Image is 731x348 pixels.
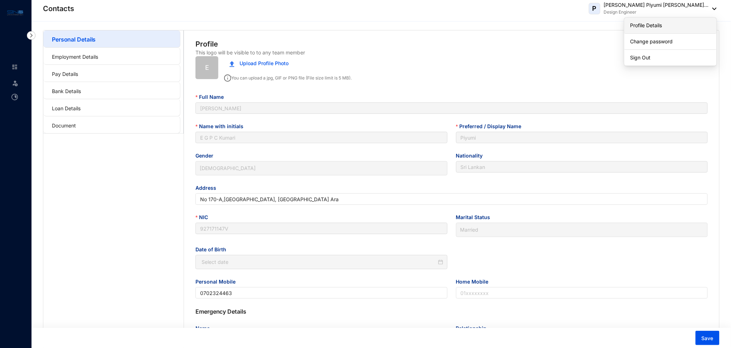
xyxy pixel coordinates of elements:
[195,223,447,234] input: NIC
[456,132,708,143] input: Preferred / Display Name
[702,335,713,342] span: Save
[195,152,218,160] label: Gender
[52,71,78,77] a: Pay Details
[224,56,294,71] button: Upload Profile Photo
[604,1,709,9] p: [PERSON_NAME] Piyumi [PERSON_NAME]...
[52,105,81,111] a: Loan Details
[205,63,209,73] span: E
[239,59,289,67] span: Upload Profile Photo
[460,224,703,235] span: Married
[195,287,447,299] input: Personal Mobile
[195,132,447,143] input: Name with initials
[604,9,709,16] p: Design Engineer
[52,54,98,60] a: Employment Details
[456,278,494,286] label: Home Mobile
[11,64,18,70] img: home-unselected.a29eae3204392db15eaf.svg
[7,9,23,17] img: logo
[11,94,18,100] img: time-attendance-unselected.8aad090b53826881fffb.svg
[456,161,708,173] input: Nationality
[52,36,96,43] a: Personal Details
[696,331,720,345] button: Save
[202,258,436,266] input: Date of Birth
[43,4,74,14] p: Contacts
[6,90,23,104] li: Time Attendance
[224,72,352,82] p: You can upload a jpg, GIF or PNG file (File size limit is 5 MB).
[195,122,248,130] label: Name with initials
[6,60,23,74] li: Home
[195,193,708,205] input: Address
[195,324,215,332] label: Name
[195,39,218,49] p: Profile
[195,49,305,56] p: This logo will be visible to to any team member
[52,122,76,129] a: Document
[195,184,221,192] label: Address
[224,74,231,82] img: info.ad751165ce926853d1d36026adaaebbf.svg
[456,324,492,332] label: Relationship
[592,5,597,12] span: P
[11,79,19,87] img: leave-unselected.2934df6273408c3f84d9.svg
[195,246,231,253] label: Date of Birth
[195,93,228,101] label: Full Name
[456,287,708,299] input: Home Mobile
[456,152,488,160] label: Nationality
[456,213,495,221] label: Marital Status
[27,31,35,40] img: nav-icon-right.af6afadce00d159da59955279c43614e.svg
[229,61,234,67] img: upload.c0f81fc875f389a06f631e1c6d8834da.svg
[709,8,717,10] img: dropdown-black.8e83cc76930a90b1a4fdb6d089b7bf3a.svg
[195,307,708,316] p: Emergency Details
[195,213,213,221] label: NIC
[52,88,81,94] a: Bank Details
[195,102,708,114] input: Full Name
[456,122,526,130] label: Preferred / Display Name
[195,278,241,286] label: Personal Mobile
[200,163,443,174] span: Female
